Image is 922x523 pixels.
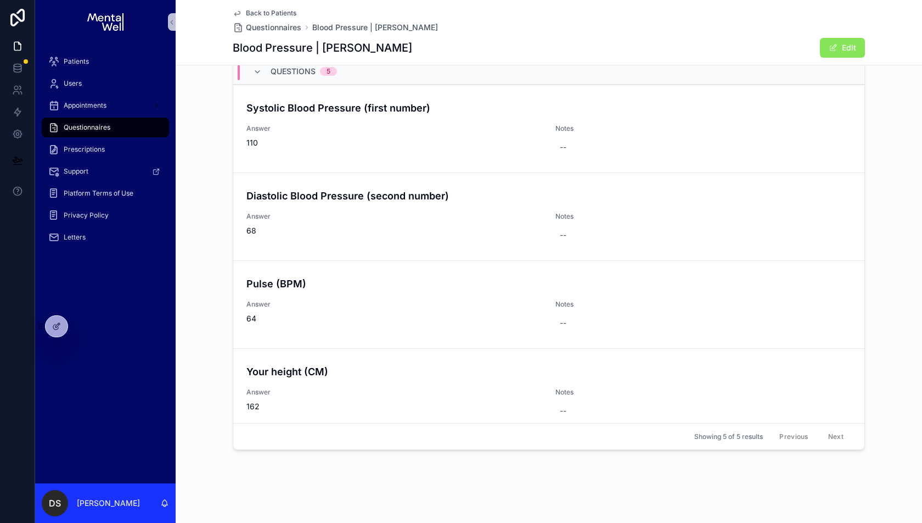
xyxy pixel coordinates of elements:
a: Back to Patients [233,9,296,18]
img: App logo [87,13,123,31]
span: Notes [555,124,697,133]
a: Users [42,74,169,93]
div: -- [560,142,566,153]
span: Notes [555,212,697,221]
span: 162 [246,401,542,412]
button: Edit [820,38,865,58]
span: Platform Terms of Use [64,189,133,198]
a: Platform Terms of Use [42,183,169,203]
a: Support [42,162,169,181]
span: Answer [246,212,542,221]
h4: Your height (CM) [246,364,851,379]
div: -- [560,318,566,329]
span: Patients [64,57,89,66]
a: Prescriptions [42,140,169,159]
a: Letters [42,227,169,247]
span: Privacy Policy [64,211,109,220]
a: Privacy Policy [42,205,169,225]
div: 5 [327,67,330,76]
h1: Blood Pressure | [PERSON_NAME] [233,40,412,55]
h4: Diastolic Blood Pressure (second number) [246,188,851,203]
span: 64 [246,313,542,324]
div: scrollable content [35,44,176,261]
span: Showing 5 of 5 results [694,432,763,441]
span: Questions [271,66,316,77]
span: DS [49,497,61,510]
span: 68 [246,225,542,236]
a: Blood Pressure | [PERSON_NAME] [312,22,438,33]
div: -- [560,405,566,416]
h4: Systolic Blood Pressure (first number) [246,101,851,115]
span: Questionnaires [246,22,301,33]
span: Prescriptions [64,145,105,154]
span: Answer [246,388,542,397]
a: Appointments [42,96,169,115]
span: Notes [555,300,697,309]
span: Answer [246,300,542,309]
span: Appointments [64,101,106,110]
span: Notes [555,388,697,397]
span: Users [64,79,82,88]
span: Letters [64,233,86,242]
span: Questionnaires [64,123,110,132]
h4: Pulse (BPM) [246,276,851,291]
a: Questionnaires [42,118,169,137]
span: Back to Patients [246,9,296,18]
span: 110 [246,137,542,148]
div: -- [560,230,566,241]
a: Questionnaires [233,22,301,33]
p: [PERSON_NAME] [77,498,140,509]
span: Answer [246,124,542,133]
span: Support [64,167,88,176]
a: Patients [42,52,169,71]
